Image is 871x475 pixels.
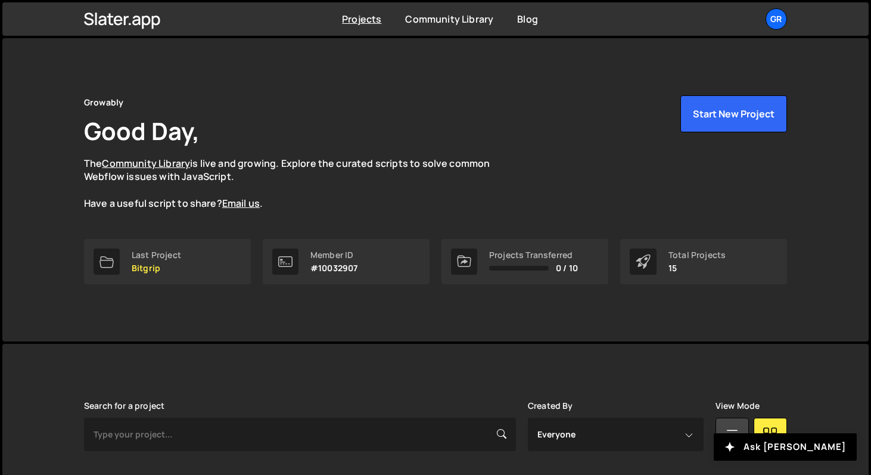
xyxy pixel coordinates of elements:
[132,263,181,273] p: Bitgrip
[716,401,760,411] label: View Mode
[84,157,513,210] p: The is live and growing. Explore the curated scripts to solve common Webflow issues with JavaScri...
[680,95,787,132] button: Start New Project
[405,13,493,26] a: Community Library
[714,433,857,461] button: Ask [PERSON_NAME]
[84,418,516,451] input: Type your project...
[489,250,578,260] div: Projects Transferred
[310,250,357,260] div: Member ID
[668,250,726,260] div: Total Projects
[342,13,381,26] a: Projects
[310,263,357,273] p: #10032907
[84,239,251,284] a: Last Project Bitgrip
[84,114,200,147] h1: Good Day,
[766,8,787,30] a: Gr
[102,157,190,170] a: Community Library
[528,401,573,411] label: Created By
[132,250,181,260] div: Last Project
[556,263,578,273] span: 0 / 10
[517,13,538,26] a: Blog
[84,95,123,110] div: Growably
[222,197,260,210] a: Email us
[84,401,164,411] label: Search for a project
[668,263,726,273] p: 15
